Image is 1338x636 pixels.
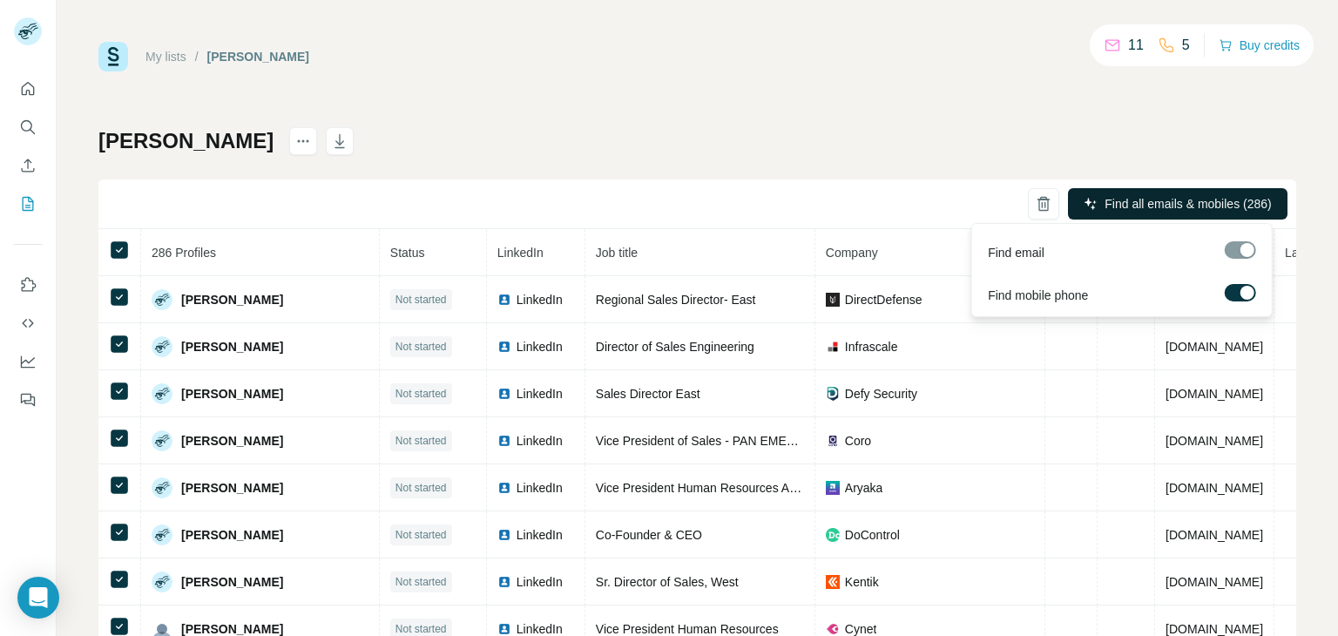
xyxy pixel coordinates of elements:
[845,432,871,450] span: Coro
[98,42,128,71] img: Surfe Logo
[17,577,59,619] div: Open Intercom Messenger
[395,527,447,543] span: Not started
[1219,33,1300,58] button: Buy credits
[988,244,1044,261] span: Find email
[14,73,42,105] button: Quick start
[1166,387,1263,401] span: [DOMAIN_NAME]
[289,127,317,155] button: actions
[152,336,172,357] img: Avatar
[826,246,878,260] span: Company
[517,526,563,544] span: LinkedIn
[596,622,779,636] span: Vice President Human Resources
[395,339,447,355] span: Not started
[826,340,840,354] img: company-logo
[826,622,840,636] img: company-logo
[14,112,42,143] button: Search
[395,433,447,449] span: Not started
[390,246,425,260] span: Status
[1105,195,1271,213] span: Find all emails & mobiles (286)
[14,384,42,416] button: Feedback
[596,575,739,589] span: Sr. Director of Sales, West
[395,292,447,308] span: Not started
[1166,528,1263,542] span: [DOMAIN_NAME]
[826,387,840,401] img: company-logo
[1166,434,1263,448] span: [DOMAIN_NAME]
[98,127,274,155] h1: [PERSON_NAME]
[152,430,172,451] img: Avatar
[181,385,283,403] span: [PERSON_NAME]
[845,479,883,497] span: Aryaka
[145,50,186,64] a: My lists
[1285,246,1331,260] span: Landline
[1166,575,1263,589] span: [DOMAIN_NAME]
[1166,622,1263,636] span: [DOMAIN_NAME]
[497,293,511,307] img: LinkedIn logo
[517,573,563,591] span: LinkedIn
[497,575,511,589] img: LinkedIn logo
[152,246,216,260] span: 286 Profiles
[826,434,840,448] img: company-logo
[497,622,511,636] img: LinkedIn logo
[826,528,840,542] img: company-logo
[517,385,563,403] span: LinkedIn
[152,524,172,545] img: Avatar
[845,526,900,544] span: DoControl
[596,481,844,495] span: Vice President Human Resources Asia Pacific
[517,479,563,497] span: LinkedIn
[395,480,447,496] span: Not started
[845,338,898,355] span: Infrascale
[596,246,638,260] span: Job title
[181,338,283,355] span: [PERSON_NAME]
[596,434,1118,448] span: Vice President of Sales - PAN EMEA, [GEOGRAPHIC_DATA], [GEOGRAPHIC_DATA] & Nordics
[826,293,840,307] img: company-logo
[596,528,702,542] span: Co-Founder & CEO
[845,385,917,403] span: Defy Security
[181,573,283,591] span: [PERSON_NAME]
[517,432,563,450] span: LinkedIn
[497,246,544,260] span: LinkedIn
[826,575,840,589] img: company-logo
[497,434,511,448] img: LinkedIn logo
[14,308,42,339] button: Use Surfe API
[395,386,447,402] span: Not started
[845,573,879,591] span: Kentik
[596,340,754,354] span: Director of Sales Engineering
[152,477,172,498] img: Avatar
[181,291,283,308] span: [PERSON_NAME]
[826,481,840,495] img: company-logo
[395,574,447,590] span: Not started
[1128,35,1144,56] p: 11
[152,289,172,310] img: Avatar
[517,338,563,355] span: LinkedIn
[497,481,511,495] img: LinkedIn logo
[181,432,283,450] span: [PERSON_NAME]
[14,346,42,377] button: Dashboard
[1182,35,1190,56] p: 5
[14,150,42,181] button: Enrich CSV
[14,269,42,301] button: Use Surfe on LinkedIn
[152,383,172,404] img: Avatar
[195,48,199,65] li: /
[517,291,563,308] span: LinkedIn
[181,479,283,497] span: [PERSON_NAME]
[845,291,922,308] span: DirectDefense
[207,48,309,65] div: [PERSON_NAME]
[1166,481,1263,495] span: [DOMAIN_NAME]
[596,387,700,401] span: Sales Director East
[497,528,511,542] img: LinkedIn logo
[1068,188,1287,220] button: Find all emails & mobiles (286)
[596,293,756,307] span: Regional Sales Director- East
[181,526,283,544] span: [PERSON_NAME]
[14,188,42,220] button: My lists
[1166,340,1263,354] span: [DOMAIN_NAME]
[497,340,511,354] img: LinkedIn logo
[988,287,1088,304] span: Find mobile phone
[497,387,511,401] img: LinkedIn logo
[152,572,172,592] img: Avatar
